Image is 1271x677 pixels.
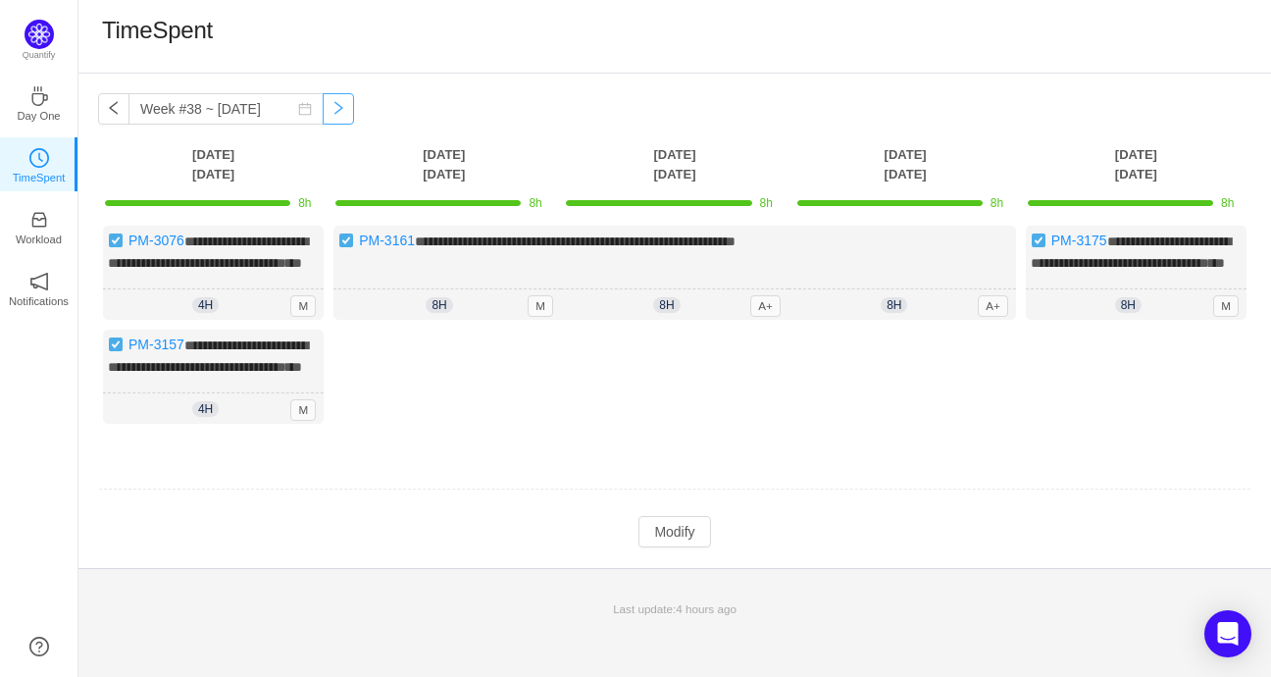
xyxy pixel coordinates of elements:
[108,233,124,248] img: 10738
[16,231,62,248] p: Workload
[23,49,56,63] p: Quantify
[528,295,553,317] span: M
[750,295,781,317] span: A+
[192,401,219,417] span: 4h
[108,337,124,352] img: 10738
[991,196,1003,210] span: 8h
[1021,144,1251,184] th: [DATE] [DATE]
[298,102,312,116] i: icon: calendar
[559,144,789,184] th: [DATE] [DATE]
[653,297,680,313] span: 8h
[128,93,324,125] input: Select a week
[1204,610,1251,657] div: Open Intercom Messenger
[29,86,49,106] i: icon: coffee
[13,169,66,186] p: TimeSpent
[329,144,559,184] th: [DATE] [DATE]
[29,272,49,291] i: icon: notification
[29,92,49,112] a: icon: coffeeDay One
[1221,196,1234,210] span: 8h
[323,93,354,125] button: icon: right
[102,16,213,45] h1: TimeSpent
[128,337,184,352] a: PM-3157
[1213,295,1239,317] span: M
[613,602,737,615] span: Last update:
[359,233,415,248] a: PM-3161
[1115,297,1142,313] span: 8h
[29,210,49,230] i: icon: inbox
[290,399,316,421] span: M
[1031,233,1046,248] img: 10738
[9,292,69,310] p: Notifications
[29,148,49,168] i: icon: clock-circle
[790,144,1021,184] th: [DATE] [DATE]
[29,637,49,656] a: icon: question-circle
[290,295,316,317] span: M
[638,516,710,547] button: Modify
[338,233,354,248] img: 10738
[676,602,737,615] span: 4 hours ago
[426,297,452,313] span: 8h
[98,144,329,184] th: [DATE] [DATE]
[192,297,219,313] span: 4h
[978,295,1008,317] span: A+
[1051,233,1107,248] a: PM-3175
[529,196,541,210] span: 8h
[298,196,311,210] span: 8h
[29,278,49,297] a: icon: notificationNotifications
[25,20,54,49] img: Quantify
[98,93,129,125] button: icon: left
[128,233,184,248] a: PM-3076
[29,216,49,235] a: icon: inboxWorkload
[17,107,60,125] p: Day One
[29,154,49,174] a: icon: clock-circleTimeSpent
[881,297,907,313] span: 8h
[760,196,773,210] span: 8h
